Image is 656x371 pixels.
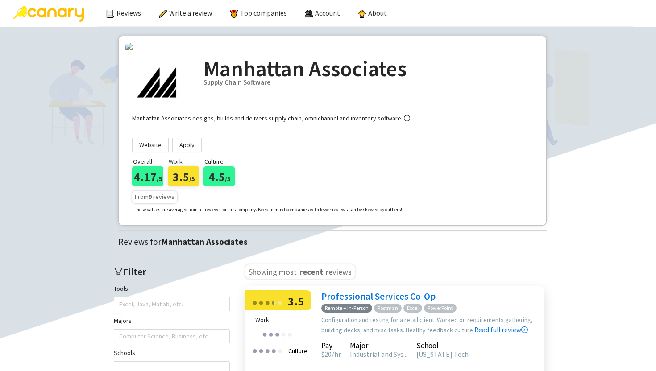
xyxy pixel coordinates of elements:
[245,264,355,279] h3: Showing most reviews
[321,315,540,335] div: Configuration and testing for a retail client. Worked on requirements gathering, building decks, ...
[277,343,282,357] div: ●
[271,295,276,309] div: ●
[134,206,402,214] p: These values are averaged from all reviews for this company. Keep in mind companies with fewer re...
[321,350,324,359] span: $
[258,295,264,309] div: ●
[281,327,286,341] div: ●
[203,77,533,88] div: Supply Chain Software
[125,43,540,50] img: company-banners%2Fmanhattanassociates_banner.png
[203,57,533,81] h2: Manhattan Associates
[286,343,310,359] div: Culture
[132,138,169,152] a: Website
[189,175,195,183] span: /5
[139,138,162,152] span: Website
[271,295,274,309] div: ●
[132,166,163,186] div: 4.17
[350,350,407,359] span: Industrial and Sys...
[172,138,202,152] a: Apply
[350,342,407,349] div: Major
[474,281,528,334] a: Read full review
[118,235,551,249] div: Reviews for
[252,343,257,357] div: ●
[203,166,235,186] div: 4.5
[161,236,248,247] strong: Manhattan Associates
[114,267,123,276] span: filter
[119,299,121,309] input: Tools
[225,175,230,183] span: /5
[315,8,340,17] span: Account
[106,8,141,17] a: Reviews
[299,265,324,276] span: recent
[149,193,152,201] b: 9
[114,348,135,358] label: Schools
[265,343,270,357] div: ●
[179,138,195,152] span: Apply
[321,304,372,313] span: Remote + In-Person
[416,342,469,349] div: School
[135,193,174,201] span: From reviews
[262,327,267,341] div: ●
[358,8,387,17] a: About
[424,304,457,313] span: PowerPoint
[13,6,84,22] img: Canary Logo
[274,327,280,341] div: ●
[114,264,230,279] h2: Filter
[114,316,132,326] label: Majors
[258,343,264,357] div: ●
[403,304,422,313] span: Excel
[168,166,199,186] div: 3.5
[265,295,270,309] div: ●
[133,157,168,166] p: Overall
[132,114,410,122] div: Manhattan Associates designs, builds and delivers supply chain, omnichannel and inventory software.
[404,115,410,121] span: info-circle
[157,175,162,183] span: /5
[169,157,203,166] p: Work
[255,315,308,325] div: Work
[288,294,304,309] span: 3.5
[132,57,186,110] img: Company Logo
[230,8,287,17] a: Top companies
[374,304,402,313] span: Postman
[277,295,282,309] div: ●
[159,8,212,17] a: Write a review
[204,157,239,166] p: Culture
[268,327,274,341] div: ●
[287,327,292,341] div: ●
[252,295,257,309] div: ●
[416,350,469,359] span: [US_STATE] Tech
[271,343,276,357] div: ●
[321,290,436,302] a: Professional Services Co-Op
[521,326,528,333] span: right-circle
[332,350,341,359] span: /hr
[305,10,313,18] img: people.png
[114,284,128,293] label: Tools
[321,342,341,349] div: Pay
[321,350,332,359] span: 20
